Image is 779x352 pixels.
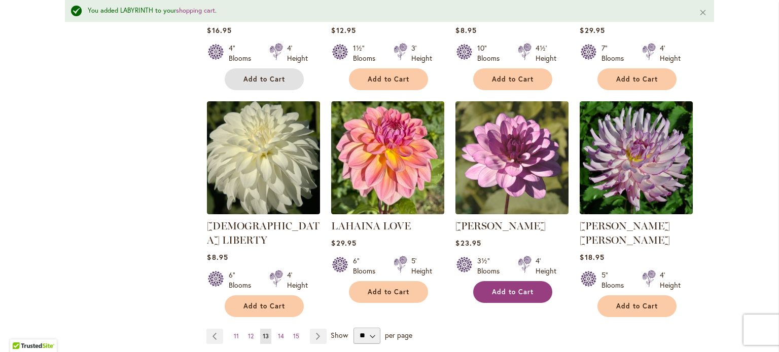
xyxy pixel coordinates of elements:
span: $18.95 [580,252,604,262]
div: 4' Height [287,43,308,63]
span: 15 [293,332,299,340]
button: Add to Cart [473,281,552,303]
span: per page [385,330,412,339]
span: 14 [278,332,284,340]
a: 14 [275,329,287,344]
span: Add to Cart [492,75,534,84]
span: 11 [234,332,239,340]
div: 6" Blooms [229,270,257,290]
button: Add to Cart [225,295,304,317]
a: 15 [291,329,302,344]
button: Add to Cart [597,295,677,317]
a: LAUREN MICHELE [455,207,569,216]
div: 4' Height [660,43,681,63]
a: LAHAINA LOVE [331,220,411,232]
span: 12 [248,332,254,340]
div: 4' Height [536,256,556,276]
span: Add to Cart [616,302,658,310]
span: $29.95 [331,238,356,248]
div: 4' Height [287,270,308,290]
div: 6" Blooms [353,256,381,276]
button: Add to Cart [349,68,428,90]
span: Add to Cart [368,288,409,296]
div: 5" Blooms [601,270,630,290]
div: You added LABYRINTH to your . [88,6,684,16]
button: Add to Cart [349,281,428,303]
a: LAHAINA LOVE [331,207,444,216]
span: Show [331,330,348,339]
span: Add to Cart [243,75,285,84]
span: Add to Cart [243,302,285,310]
a: [PERSON_NAME] [PERSON_NAME] [580,220,670,246]
span: Add to Cart [616,75,658,84]
span: 13 [263,332,269,340]
a: LEILA SAVANNA ROSE [580,207,693,216]
span: $29.95 [580,25,605,35]
div: 3½" Blooms [477,256,506,276]
span: $8.95 [207,252,228,262]
a: shopping cart [176,6,215,15]
span: $12.95 [331,25,356,35]
button: Add to Cart [473,68,552,90]
div: 4" Blooms [229,43,257,63]
span: $8.95 [455,25,476,35]
span: $16.95 [207,25,231,35]
div: 5' Height [411,256,432,276]
a: 11 [231,329,241,344]
span: Add to Cart [368,75,409,84]
div: 1½" Blooms [353,43,381,63]
div: 10" Blooms [477,43,506,63]
img: LAHAINA LOVE [331,101,444,214]
span: Add to Cart [492,288,534,296]
a: LADY LIBERTY [207,207,320,216]
button: Add to Cart [597,68,677,90]
div: 7" Blooms [601,43,630,63]
a: [PERSON_NAME] [455,220,546,232]
a: 12 [245,329,256,344]
a: [DEMOGRAPHIC_DATA] LIBERTY [207,220,320,246]
img: LADY LIBERTY [207,101,320,214]
button: Add to Cart [225,68,304,90]
iframe: Launch Accessibility Center [8,316,36,344]
div: 3' Height [411,43,432,63]
div: 4' Height [660,270,681,290]
span: $23.95 [455,238,481,248]
img: LAUREN MICHELE [455,101,569,214]
img: LEILA SAVANNA ROSE [580,101,693,214]
div: 4½' Height [536,43,556,63]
